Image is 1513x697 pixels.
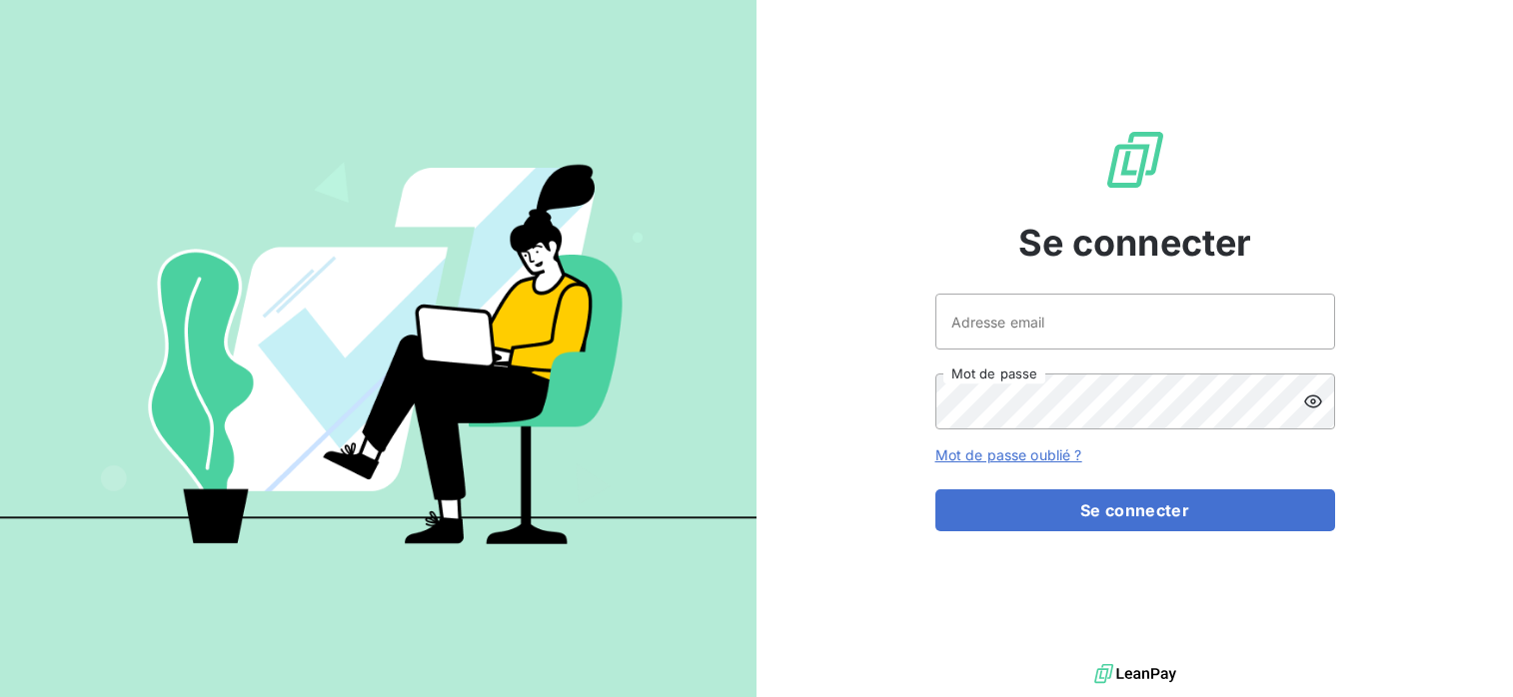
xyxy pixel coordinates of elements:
[935,294,1335,349] input: placeholder
[1018,216,1252,270] span: Se connecter
[1103,128,1167,192] img: Logo LeanPay
[935,489,1335,531] button: Se connecter
[1094,659,1176,689] img: logo
[935,446,1082,463] a: Mot de passe oublié ?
